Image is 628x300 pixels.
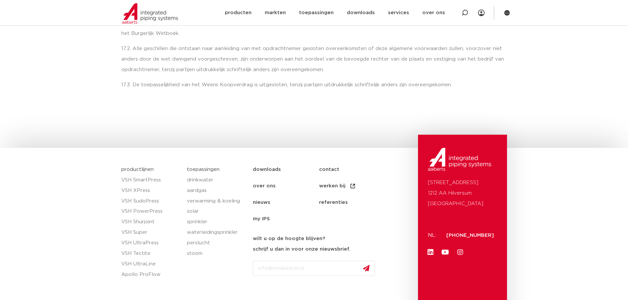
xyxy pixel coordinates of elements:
[121,206,181,217] a: VSH PowerPress
[253,161,415,227] nav: Menu
[187,196,246,206] a: verwarming & koeling
[121,217,181,227] a: VSH Shurjoint
[121,80,507,90] p: 17.3. De toepasselijkheid van het Weens Koopverdrag is uitgesloten, tenzij partijen uitdrukkelijk...
[187,206,246,217] a: solar
[319,161,385,178] a: contact
[428,177,497,209] p: [STREET_ADDRESS] 1212 AA Hilversum [GEOGRAPHIC_DATA]
[253,247,350,252] strong: schrijf u dan in voor onze nieuwsbrief.
[253,194,319,211] a: nieuws
[253,236,325,241] strong: wilt u op de hoogte blijven?
[121,259,181,269] a: VSH UltraLine
[121,238,181,248] a: VSH UltraPress
[187,248,246,259] a: stoom
[121,227,181,238] a: VSH Super
[363,265,370,272] img: send.svg
[187,175,246,185] a: drinkwater
[319,178,385,194] a: werken bij
[121,18,507,39] p: 17.1. Op alle geschillen en op alle met opdrachtnemer gesloten overeenkomsten is het Nederlands r...
[253,161,319,178] a: downloads
[319,194,385,211] a: referenties
[121,167,154,172] a: productlijnen
[253,261,375,276] input: info@emailadres.nl
[253,178,319,194] a: over ons
[121,185,181,196] a: VSH XPress
[187,227,246,238] a: waterleidingsprinkler
[121,43,507,75] p: 17.2. Alle geschillen die ontstaan naar aanleiding van met opdrachtnemer gesloten overeenkomsten ...
[187,185,246,196] a: aardgas
[187,238,246,248] a: perslucht
[121,175,181,185] a: VSH SmartPress
[253,211,319,227] a: my IPS
[428,230,438,241] p: NL:
[187,217,246,227] a: sprinkler
[121,248,181,259] a: VSH Tectite
[121,196,181,206] a: VSH SudoPress
[121,269,181,280] a: Apollo ProFlow
[187,167,220,172] a: toepassingen
[446,233,494,238] a: [PHONE_NUMBER]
